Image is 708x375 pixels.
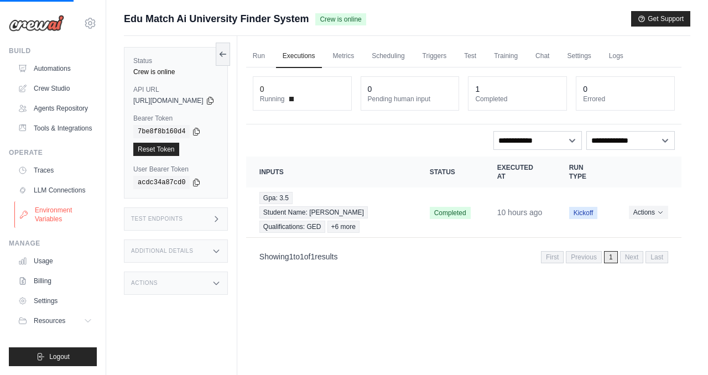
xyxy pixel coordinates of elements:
[475,84,480,95] div: 1
[653,322,708,375] iframe: Chat Widget
[9,148,97,157] div: Operate
[259,192,403,233] a: View execution details for Gpa
[560,45,597,68] a: Settings
[529,45,556,68] a: Chat
[300,252,304,261] span: 1
[368,95,452,103] dt: Pending human input
[497,208,543,217] time: October 4, 2025 at 11:39 IT
[13,60,97,77] a: Automations
[260,95,285,103] span: Running
[629,206,668,219] button: Actions for execution
[259,221,325,233] span: Qualifications: GED
[327,221,360,233] span: +6 more
[13,312,97,330] button: Resources
[246,45,272,68] a: Run
[310,252,315,261] span: 1
[631,11,690,27] button: Get Support
[9,347,97,366] button: Logout
[49,352,70,361] span: Logout
[133,56,218,65] label: Status
[484,157,556,187] th: Executed at
[315,13,366,25] span: Crew is online
[602,45,630,68] a: Logs
[133,125,190,138] code: 7be8f8b160d4
[13,292,97,310] a: Settings
[13,119,97,137] a: Tools & Integrations
[246,157,681,270] section: Crew executions table
[13,181,97,199] a: LLM Connections
[430,207,471,219] span: Completed
[583,84,587,95] div: 0
[645,251,668,263] span: Last
[259,251,338,262] p: Showing to of results
[457,45,483,68] a: Test
[583,95,668,103] dt: Errored
[124,11,309,27] span: Edu Match Ai University Finder System
[416,45,454,68] a: Triggers
[541,251,564,263] span: First
[13,252,97,270] a: Usage
[13,80,97,97] a: Crew Studio
[604,251,618,263] span: 1
[475,95,560,103] dt: Completed
[131,248,193,254] h3: Additional Details
[13,272,97,290] a: Billing
[365,45,411,68] a: Scheduling
[289,252,294,261] span: 1
[260,84,264,95] div: 0
[541,251,668,263] nav: Pagination
[133,67,218,76] div: Crew is online
[133,96,204,105] span: [URL][DOMAIN_NAME]
[9,46,97,55] div: Build
[368,84,372,95] div: 0
[246,242,681,270] nav: Pagination
[131,280,158,287] h3: Actions
[620,251,644,263] span: Next
[259,206,368,218] span: Student Name: [PERSON_NAME]
[13,162,97,179] a: Traces
[9,239,97,248] div: Manage
[246,157,417,187] th: Inputs
[133,85,218,94] label: API URL
[133,165,218,174] label: User Bearer Token
[569,207,598,219] span: Kickoff
[133,176,190,189] code: acdc34a87cd0
[133,143,179,156] a: Reset Token
[487,45,524,68] a: Training
[276,45,322,68] a: Executions
[326,45,361,68] a: Metrics
[13,100,97,117] a: Agents Repository
[9,15,64,32] img: Logo
[556,157,616,187] th: Run Type
[566,251,602,263] span: Previous
[417,157,484,187] th: Status
[131,216,183,222] h3: Test Endpoints
[259,192,293,204] span: Gpa: 3.5
[14,201,98,228] a: Environment Variables
[133,114,218,123] label: Bearer Token
[34,316,65,325] span: Resources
